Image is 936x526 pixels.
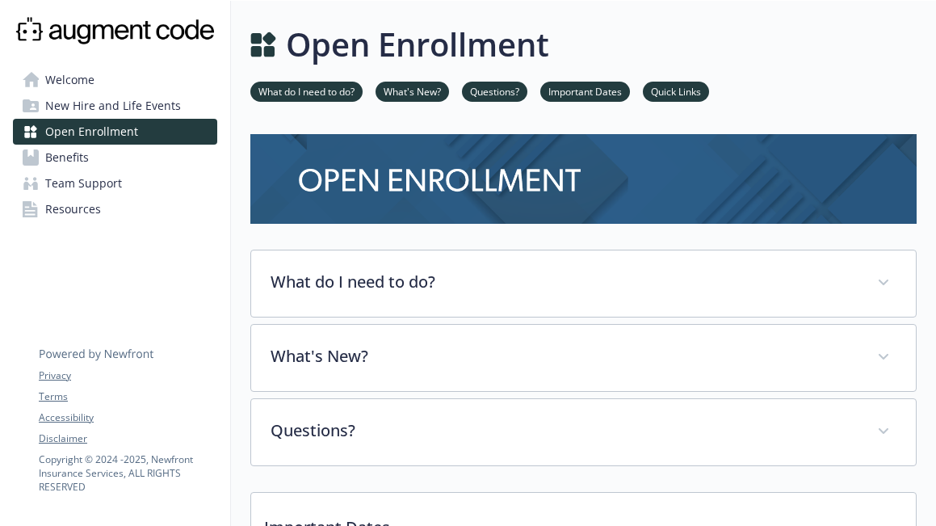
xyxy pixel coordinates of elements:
img: open enrollment page banner [250,134,917,224]
a: Open Enrollment [13,119,217,145]
span: Open Enrollment [45,119,138,145]
a: What do I need to do? [250,83,363,99]
span: Team Support [45,170,122,196]
p: What's New? [271,344,858,368]
a: What's New? [376,83,449,99]
a: Team Support [13,170,217,196]
div: Questions? [251,399,916,465]
a: Disclaimer [39,431,216,446]
a: Benefits [13,145,217,170]
span: Resources [45,196,101,222]
span: Benefits [45,145,89,170]
a: Privacy [39,368,216,383]
a: Accessibility [39,410,216,425]
a: Quick Links [643,83,709,99]
a: New Hire and Life Events [13,93,217,119]
p: Questions? [271,419,858,443]
a: Questions? [462,83,527,99]
p: What do I need to do? [271,270,858,294]
div: What do I need to do? [251,250,916,317]
div: What's New? [251,325,916,391]
a: Important Dates [540,83,630,99]
p: Copyright © 2024 - 2025 , Newfront Insurance Services, ALL RIGHTS RESERVED [39,452,216,494]
a: Resources [13,196,217,222]
a: Terms [39,389,216,404]
span: New Hire and Life Events [45,93,181,119]
span: Welcome [45,67,94,93]
h1: Open Enrollment [286,20,549,69]
a: Welcome [13,67,217,93]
